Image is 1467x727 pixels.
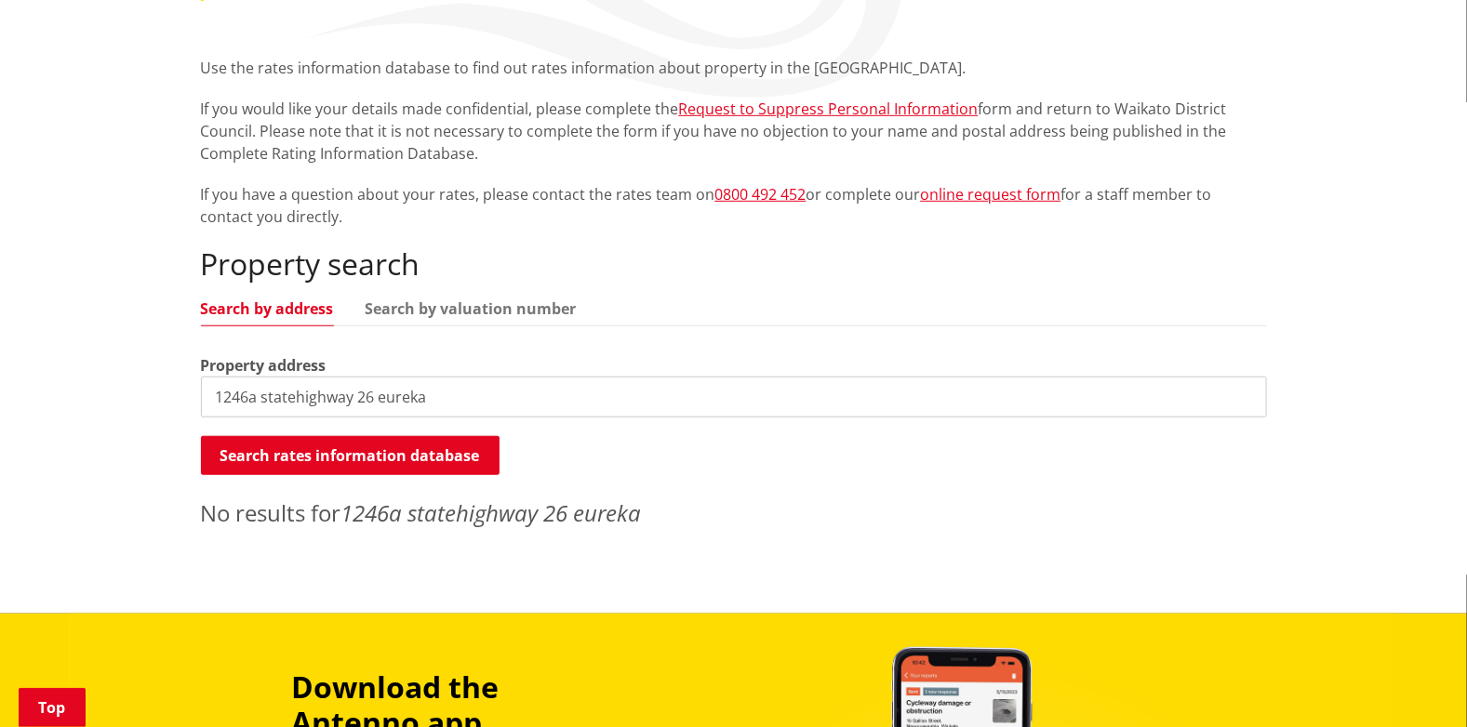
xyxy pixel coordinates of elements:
a: 0800 492 452 [715,184,807,205]
a: Top [19,688,86,727]
a: online request form [921,184,1061,205]
input: e.g. Duke Street NGARUAWAHIA [201,377,1267,417]
a: Search by valuation number [366,301,577,316]
p: If you have a question about your rates, please contact the rates team on or complete our for a s... [201,183,1267,228]
p: Use the rates information database to find out rates information about property in the [GEOGRAPHI... [201,57,1267,79]
h2: Property search [201,246,1267,282]
p: No results for [201,496,1267,530]
a: Request to Suppress Personal Information [679,99,979,119]
p: If you would like your details made confidential, please complete the form and return to Waikato ... [201,98,1267,165]
button: Search rates information database [201,436,500,475]
em: 1246a statehighway 26 eureka [341,497,642,528]
label: Property address [201,354,327,377]
iframe: Messenger Launcher [1381,649,1448,716]
a: Search by address [201,301,334,316]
